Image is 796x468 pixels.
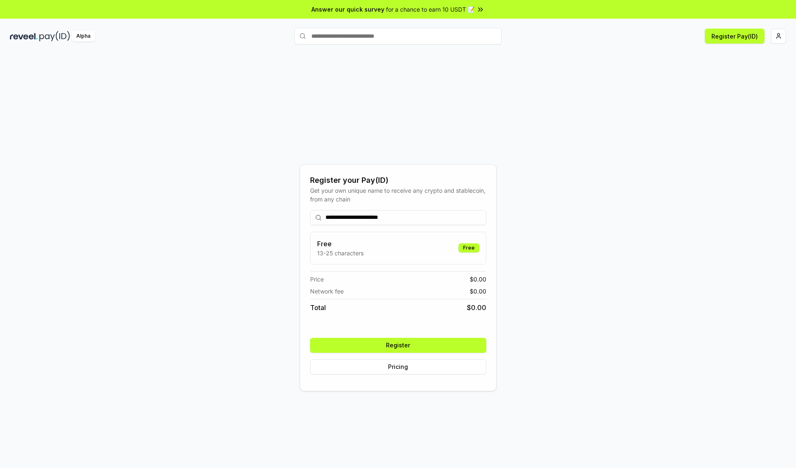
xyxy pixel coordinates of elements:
[310,338,486,353] button: Register
[467,303,486,313] span: $ 0.00
[310,287,344,296] span: Network fee
[470,287,486,296] span: $ 0.00
[310,175,486,186] div: Register your Pay(ID)
[72,31,95,41] div: Alpha
[386,5,475,14] span: for a chance to earn 10 USDT 📝
[310,186,486,204] div: Get your own unique name to receive any crypto and stablecoin, from any chain
[317,239,364,249] h3: Free
[317,249,364,257] p: 13-25 characters
[470,275,486,284] span: $ 0.00
[459,243,479,252] div: Free
[310,303,326,313] span: Total
[311,5,384,14] span: Answer our quick survey
[39,31,70,41] img: pay_id
[310,359,486,374] button: Pricing
[310,275,324,284] span: Price
[705,29,764,44] button: Register Pay(ID)
[10,31,38,41] img: reveel_dark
